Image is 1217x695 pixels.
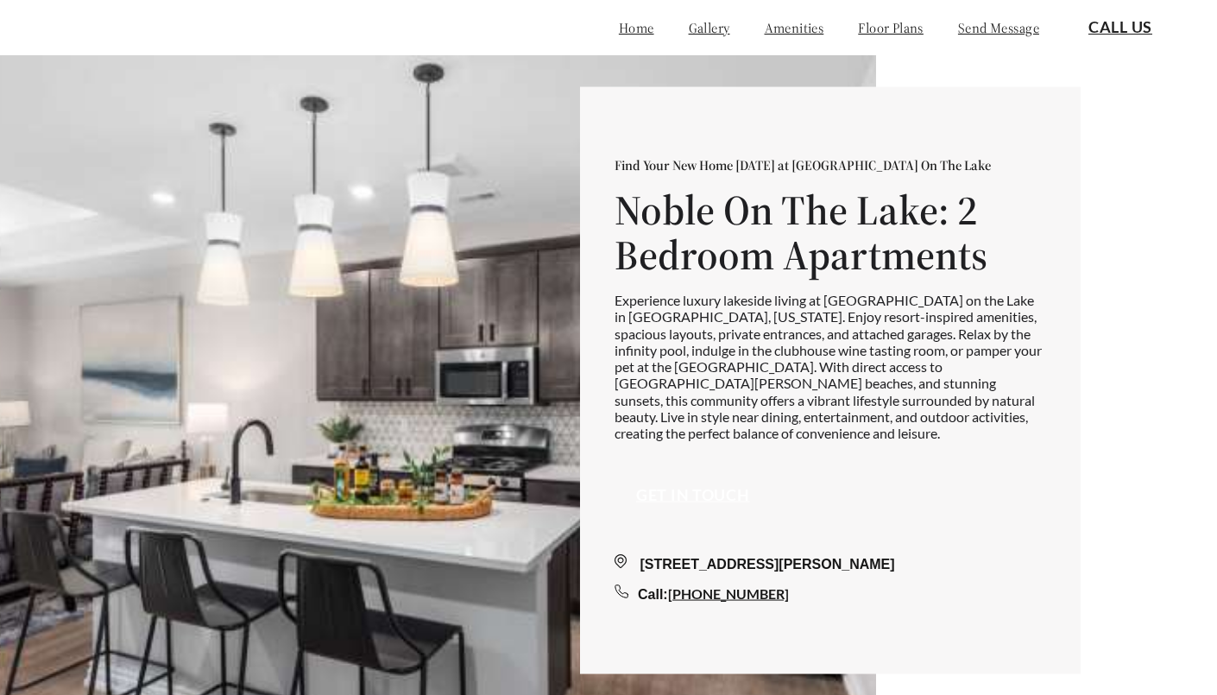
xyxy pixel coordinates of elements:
a: send message [958,19,1039,36]
a: floor plans [858,19,924,36]
p: Experience luxury lakeside living at [GEOGRAPHIC_DATA] on the Lake in [GEOGRAPHIC_DATA], [US_STAT... [615,292,1046,441]
button: Get in touch [615,476,772,515]
div: [STREET_ADDRESS][PERSON_NAME] [615,553,1046,574]
h1: Noble On The Lake: 2 Bedroom Apartments [615,186,1046,278]
a: gallery [689,19,730,36]
button: Call Us [1067,8,1174,47]
a: amenities [765,19,824,36]
a: Call Us [1088,18,1152,37]
a: Get in touch [636,486,750,505]
span: Call: [638,586,668,601]
p: Find Your New Home [DATE] at [GEOGRAPHIC_DATA] On The Lake [615,155,1046,173]
a: [PHONE_NUMBER] [668,584,789,601]
a: home [619,19,654,36]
